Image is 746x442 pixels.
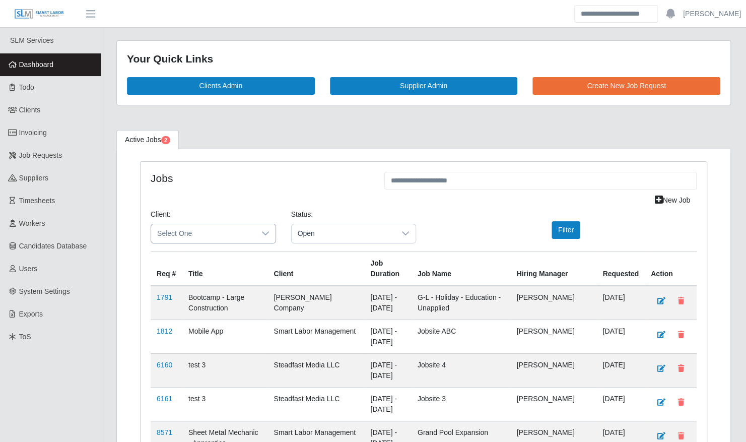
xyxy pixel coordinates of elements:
[19,333,31,341] span: ToS
[19,60,54,69] span: Dashboard
[19,219,45,227] span: Workers
[182,320,267,353] td: Mobile App
[412,286,511,320] td: G-L - Holiday - Education - Unapplied
[532,77,720,95] a: Create New Job Request
[267,320,364,353] td: Smart Labor Management
[151,251,182,286] th: Req #
[116,130,179,150] a: Active Jobs
[596,251,645,286] th: Requested
[645,251,697,286] th: Action
[510,251,596,286] th: Hiring Manager
[330,77,518,95] a: Supplier Admin
[19,310,43,318] span: Exports
[596,387,645,421] td: [DATE]
[683,9,741,19] a: [PERSON_NAME]
[364,286,411,320] td: [DATE] - [DATE]
[157,293,172,301] a: 1791
[596,286,645,320] td: [DATE]
[127,51,720,67] div: Your Quick Links
[127,77,315,95] a: Clients Admin
[19,106,41,114] span: Clients
[510,320,596,353] td: [PERSON_NAME]
[648,192,697,209] a: New Job
[19,174,48,182] span: Suppliers
[19,129,47,137] span: Invoicing
[19,151,62,159] span: Job Requests
[151,172,369,184] h4: Jobs
[291,209,313,220] label: Status:
[412,353,511,387] td: Jobsite 4
[412,387,511,421] td: Jobsite 3
[157,327,172,335] a: 1812
[364,387,411,421] td: [DATE] - [DATE]
[19,287,70,295] span: System Settings
[510,387,596,421] td: [PERSON_NAME]
[14,9,64,20] img: SLM Logo
[182,353,267,387] td: test 3
[364,353,411,387] td: [DATE] - [DATE]
[267,251,364,286] th: Client
[552,221,580,239] button: Filter
[182,251,267,286] th: Title
[182,286,267,320] td: Bootcamp - Large Construction
[157,361,172,369] a: 6160
[182,387,267,421] td: test 3
[19,197,55,205] span: Timesheets
[151,209,171,220] label: Client:
[412,251,511,286] th: Job Name
[19,265,38,273] span: Users
[596,320,645,353] td: [DATE]
[292,224,396,243] span: Open
[596,353,645,387] td: [DATE]
[151,224,255,243] span: Select One
[19,83,34,91] span: Todo
[510,286,596,320] td: [PERSON_NAME]
[267,286,364,320] td: [PERSON_NAME] Company
[157,428,172,436] a: 8571
[19,242,87,250] span: Candidates Database
[510,353,596,387] td: [PERSON_NAME]
[574,5,658,23] input: Search
[364,251,411,286] th: Job Duration
[10,36,53,44] span: SLM Services
[157,395,172,403] a: 6161
[267,353,364,387] td: Steadfast Media LLC
[267,387,364,421] td: Steadfast Media LLC
[412,320,511,353] td: Jobsite ABC
[161,136,170,144] span: Pending Jobs
[364,320,411,353] td: [DATE] - [DATE]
